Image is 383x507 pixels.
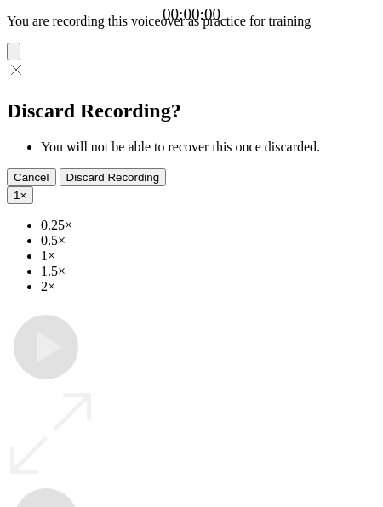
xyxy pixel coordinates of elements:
li: You will not be able to recover this once discarded. [41,140,376,155]
button: Cancel [7,168,56,186]
h2: Discard Recording? [7,100,376,122]
li: 1.5× [41,264,376,279]
a: 00:00:00 [163,5,220,24]
button: 1× [7,186,33,204]
li: 2× [41,279,376,294]
li: 0.5× [41,233,376,248]
li: 0.25× [41,218,376,233]
li: 1× [41,248,376,264]
button: Discard Recording [60,168,167,186]
span: 1 [14,189,20,202]
p: You are recording this voiceover as practice for training [7,14,376,29]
